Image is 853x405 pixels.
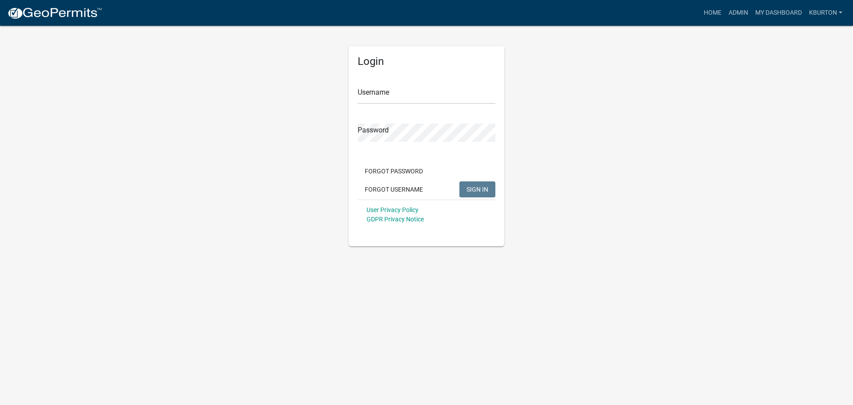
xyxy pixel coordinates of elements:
[752,4,805,21] a: My Dashboard
[367,206,419,213] a: User Privacy Policy
[358,181,430,197] button: Forgot Username
[805,4,846,21] a: kburton
[459,181,495,197] button: SIGN IN
[358,163,430,179] button: Forgot Password
[700,4,725,21] a: Home
[367,216,424,223] a: GDPR Privacy Notice
[358,55,495,68] h5: Login
[466,185,488,192] span: SIGN IN
[725,4,752,21] a: Admin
